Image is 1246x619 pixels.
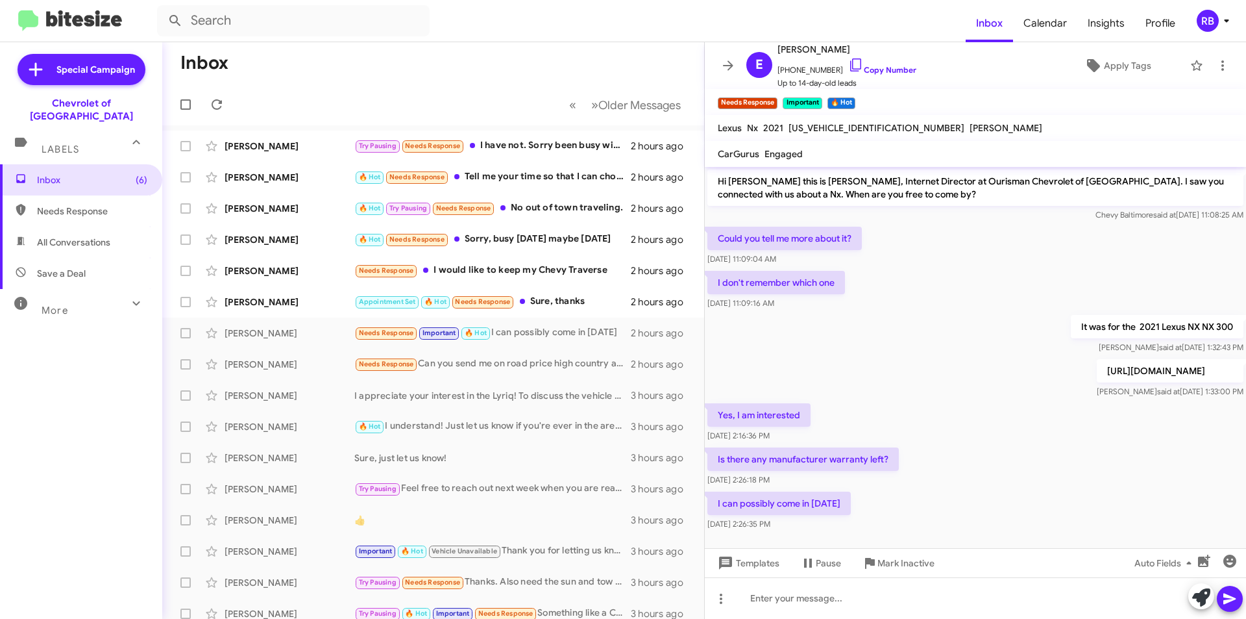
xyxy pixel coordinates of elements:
span: Inbox [37,173,147,186]
span: Mark Inactive [877,551,934,575]
span: Appointment Set [359,297,416,306]
div: [PERSON_NAME] [225,202,354,215]
span: Needs Response [389,235,445,244]
div: I can possibly come in [DATE] [354,325,631,340]
span: Try Pausing [359,142,397,150]
a: Calendar [1013,5,1077,42]
span: Profile [1135,5,1186,42]
div: 2 hours ago [631,140,694,153]
div: 3 hours ago [631,483,694,496]
p: [URL][DOMAIN_NAME] [1097,359,1243,383]
div: 3 hours ago [631,389,694,402]
div: [PERSON_NAME] [225,140,354,153]
span: Important [436,609,470,618]
span: Needs Response [405,142,460,150]
div: 2 hours ago [631,296,694,309]
div: [PERSON_NAME] [225,514,354,527]
p: Yes, I am interested [707,403,811,427]
div: 👍 [354,514,631,527]
span: [DATE] 2:26:35 PM [707,519,770,529]
span: Needs Response [436,204,491,212]
span: 🔥 Hot [465,329,487,337]
span: [PERSON_NAME] [DATE] 1:32:43 PM [1099,342,1243,352]
span: Pause [816,551,841,575]
div: [PERSON_NAME] [225,358,354,371]
button: RB [1186,10,1232,32]
div: 3 hours ago [631,545,694,558]
span: Templates [715,551,779,575]
span: Needs Response [359,329,414,337]
span: 2021 [763,122,783,134]
a: Special Campaign [18,54,145,85]
span: Needs Response [37,205,147,218]
div: [PERSON_NAME] [225,327,354,340]
p: Could you tell me more about it? [707,227,862,250]
span: Vehicle Unavailable [432,547,497,555]
p: I don't remember which one [707,271,845,294]
span: Chevy Baltimore [DATE] 11:08:25 AM [1095,210,1243,220]
div: Thank you for letting us know [354,544,631,559]
span: Nx [747,122,758,134]
small: 🔥 Hot [827,97,855,109]
div: [PERSON_NAME] [225,296,354,309]
span: More [42,305,68,316]
span: « [569,97,576,113]
div: [PERSON_NAME] [225,483,354,496]
span: said at [1159,342,1182,352]
div: 2 hours ago [631,264,694,277]
span: said at [1153,210,1176,220]
div: 3 hours ago [631,420,694,433]
span: 🔥 Hot [424,297,446,306]
div: [PERSON_NAME] [225,389,354,402]
span: E [755,55,763,75]
div: 3 hours ago [631,576,694,589]
span: Try Pausing [359,578,397,587]
span: Engaged [764,148,803,160]
span: All Conversations [37,236,110,249]
small: Needs Response [718,97,777,109]
span: 🔥 Hot [359,204,381,212]
div: [PERSON_NAME] [225,545,354,558]
div: Sorry, busy [DATE] maybe [DATE] [354,232,631,247]
span: [PERSON_NAME] [970,122,1042,134]
a: Insights [1077,5,1135,42]
div: I appreciate your interest in the Lyriq! To discuss the vehicle further, would you like to schedu... [354,389,631,402]
div: 2 hours ago [631,202,694,215]
span: 🔥 Hot [405,609,427,618]
span: Save a Deal [37,267,86,280]
div: Feel free to reach out next week when you are ready to stop by. [354,481,631,496]
p: Is there any manufacturer warranty left? [707,448,899,471]
button: Auto Fields [1124,551,1207,575]
span: [PHONE_NUMBER] [777,57,916,77]
div: Thanks. Also need the sun and tow package. [354,575,631,590]
a: Copy Number [848,65,916,75]
span: Try Pausing [359,485,397,493]
div: RB [1197,10,1219,32]
span: 🔥 Hot [359,235,381,244]
div: 3 hours ago [631,514,694,527]
div: [PERSON_NAME] [225,171,354,184]
span: (6) [136,173,147,186]
span: Needs Response [359,360,414,368]
h1: Inbox [180,53,228,73]
span: [PERSON_NAME] [777,42,916,57]
p: I can possibly come in [DATE] [707,492,851,515]
div: [PERSON_NAME] [225,451,354,464]
div: 2 hours ago [631,327,694,340]
div: [PERSON_NAME] [225,420,354,433]
span: Auto Fields [1134,551,1197,575]
span: Needs Response [405,578,460,587]
span: [US_VEHICLE_IDENTIFICATION_NUMBER] [788,122,964,134]
button: Mark Inactive [851,551,945,575]
span: 🔥 Hot [401,547,423,555]
span: Needs Response [478,609,533,618]
span: Try Pausing [359,609,397,618]
div: 2 hours ago [631,233,694,246]
div: 2 hours ago [631,171,694,184]
span: Needs Response [455,297,510,306]
div: No out of town traveling. [354,201,631,216]
span: [PERSON_NAME] [DATE] 1:33:00 PM [1097,386,1243,396]
span: CarGurus [718,148,759,160]
p: Hi [PERSON_NAME] this is [PERSON_NAME], Internet Director at Ourisman Chevrolet of [GEOGRAPHIC_DA... [707,170,1243,206]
